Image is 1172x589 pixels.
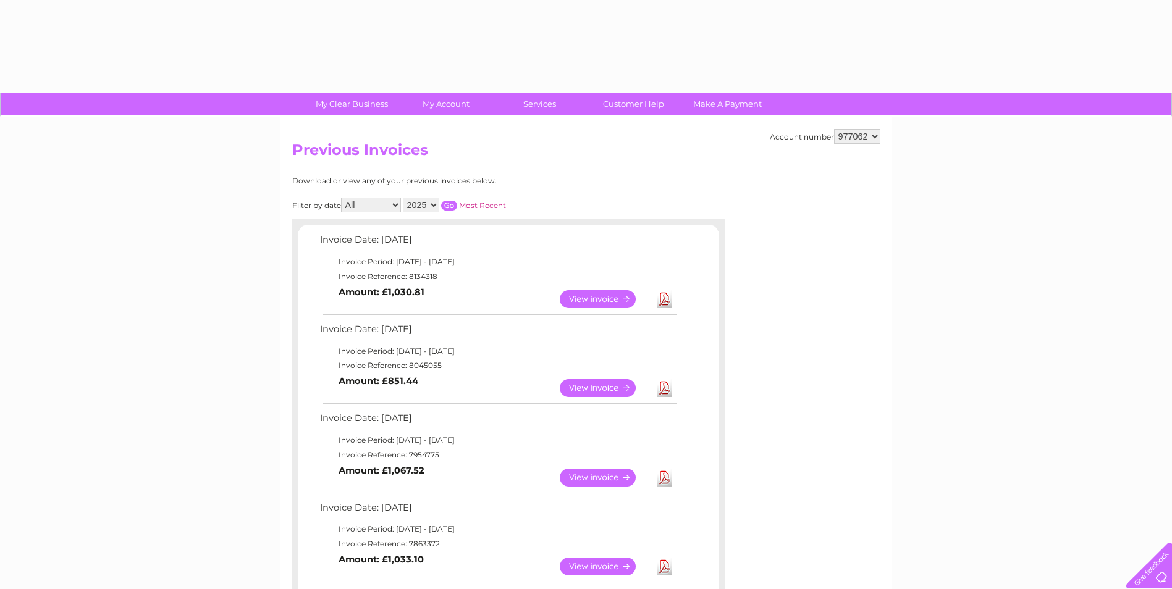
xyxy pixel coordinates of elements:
[560,558,651,575] a: View
[339,554,424,565] b: Amount: £1,033.10
[339,375,418,386] b: Amount: £851.44
[317,269,678,284] td: Invoice Reference: 8134318
[560,469,651,487] a: View
[395,93,497,115] a: My Account
[317,321,678,344] td: Invoice Date: [DATE]
[317,433,678,448] td: Invoice Period: [DATE] - [DATE]
[317,344,678,359] td: Invoice Period: [DATE] - [DATE]
[583,93,685,115] a: Customer Help
[339,286,424,298] b: Amount: £1,030.81
[459,201,506,210] a: Most Recent
[657,558,672,575] a: Download
[560,290,651,308] a: View
[657,379,672,397] a: Download
[677,93,778,115] a: Make A Payment
[292,198,617,212] div: Filter by date
[560,379,651,397] a: View
[317,522,678,537] td: Invoice Period: [DATE] - [DATE]
[292,141,880,165] h2: Previous Invoices
[317,410,678,433] td: Invoice Date: [DATE]
[317,499,678,522] td: Invoice Date: [DATE]
[317,232,678,254] td: Invoice Date: [DATE]
[317,358,678,373] td: Invoice Reference: 8045055
[657,469,672,487] a: Download
[770,129,880,144] div: Account number
[317,537,678,551] td: Invoice Reference: 7863372
[292,177,617,185] div: Download or view any of your previous invoices below.
[317,448,678,462] td: Invoice Reference: 7954775
[301,93,403,115] a: My Clear Business
[317,254,678,269] td: Invoice Period: [DATE] - [DATE]
[339,465,424,476] b: Amount: £1,067.52
[657,290,672,308] a: Download
[489,93,591,115] a: Services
